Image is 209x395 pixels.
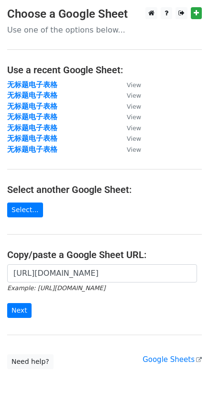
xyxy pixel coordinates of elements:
a: 无标题电子表格 [7,145,57,154]
h4: Copy/paste a Google Sheet URL: [7,249,202,260]
a: 无标题电子表格 [7,134,57,143]
a: Need help? [7,354,54,369]
small: View [127,92,141,99]
p: Use one of the options below... [7,25,202,35]
a: 无标题电子表格 [7,124,57,132]
a: View [117,80,141,89]
a: View [117,102,141,111]
input: Next [7,303,32,318]
small: View [127,113,141,121]
small: View [127,124,141,132]
a: 无标题电子表格 [7,113,57,121]
a: View [117,124,141,132]
a: 无标题电子表格 [7,91,57,100]
a: Select... [7,203,43,217]
a: View [117,91,141,100]
h4: Select another Google Sheet: [7,184,202,195]
a: 无标题电子表格 [7,80,57,89]
a: Google Sheets [143,355,202,364]
a: 无标题电子表格 [7,102,57,111]
small: Example: [URL][DOMAIN_NAME] [7,284,105,292]
a: View [117,145,141,154]
small: View [127,81,141,89]
h3: Choose a Google Sheet [7,7,202,21]
a: View [117,113,141,121]
h4: Use a recent Google Sheet: [7,64,202,76]
small: View [127,103,141,110]
small: View [127,146,141,153]
small: View [127,135,141,142]
a: View [117,134,141,143]
input: Paste your Google Sheet URL here [7,264,197,282]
